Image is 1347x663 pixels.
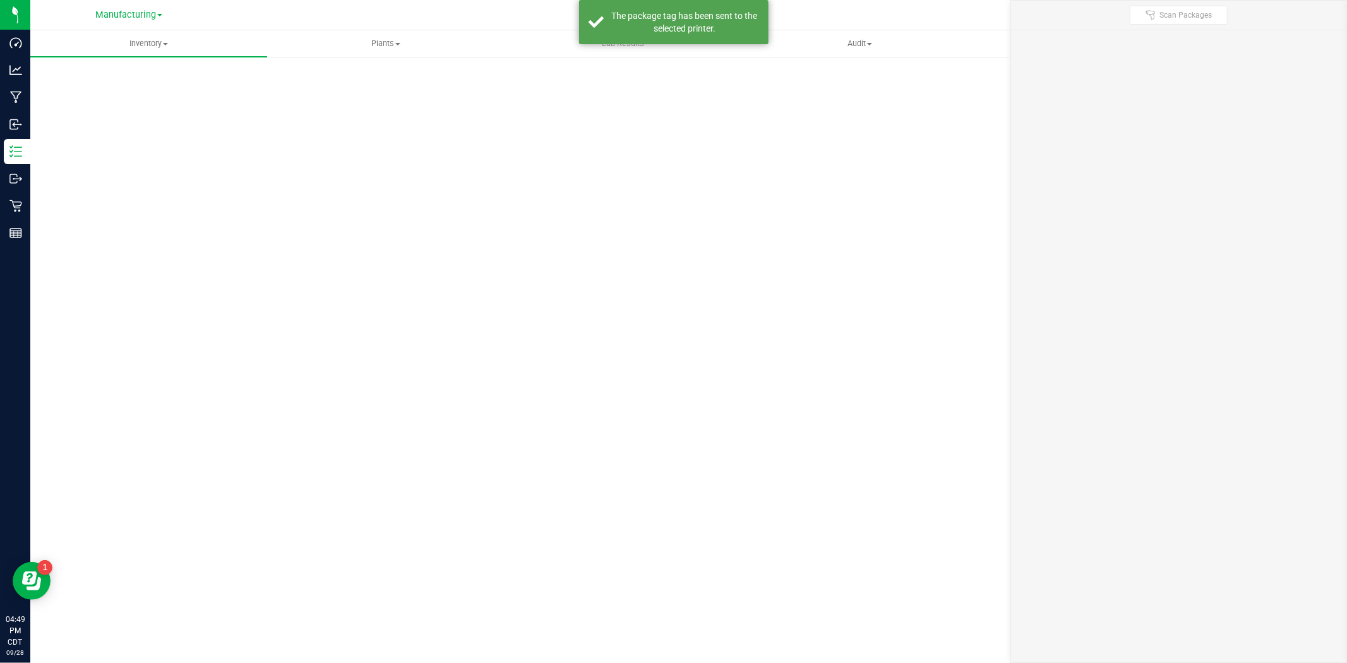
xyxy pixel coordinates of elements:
[9,145,22,158] inline-svg: Inventory
[9,200,22,212] inline-svg: Retail
[741,30,978,57] a: Audit
[978,30,1215,57] a: Inventory Counts
[268,38,503,49] span: Plants
[9,227,22,239] inline-svg: Reports
[267,30,504,57] a: Plants
[6,648,25,657] p: 09/28
[9,91,22,104] inline-svg: Manufacturing
[95,9,156,20] span: Manufacturing
[13,562,51,600] iframe: Resource center
[30,30,267,57] a: Inventory
[9,118,22,131] inline-svg: Inbound
[742,38,978,49] span: Audit
[505,30,741,57] a: Lab Results
[9,64,22,76] inline-svg: Analytics
[9,172,22,185] inline-svg: Outbound
[9,37,22,49] inline-svg: Dashboard
[611,9,759,35] div: The package tag has been sent to the selected printer.
[30,38,267,49] span: Inventory
[37,560,52,575] iframe: Resource center unread badge
[6,614,25,648] p: 04:49 PM CDT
